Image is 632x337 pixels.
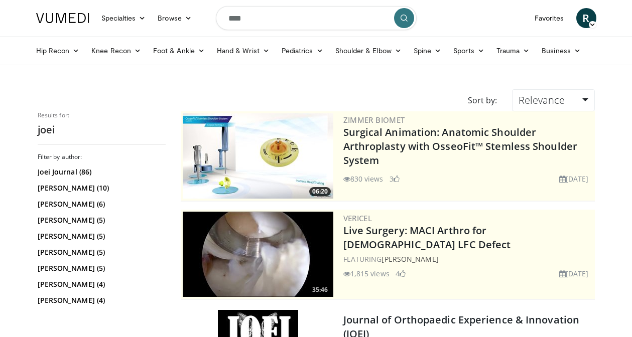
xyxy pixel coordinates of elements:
h3: Filter by author: [38,153,166,161]
a: Favorites [529,8,570,28]
div: Sort by: [460,89,504,111]
a: Joei Journal (86) [38,167,163,177]
span: 06:20 [309,187,331,196]
a: Pediatrics [276,41,329,61]
a: Spine [408,41,447,61]
a: Sports [447,41,490,61]
img: eb023345-1e2d-4374-a840-ddbc99f8c97c.300x170_q85_crop-smart_upscale.jpg [183,212,333,297]
p: Results for: [38,111,166,119]
a: Specialties [95,8,152,28]
a: [PERSON_NAME] (6) [38,199,163,209]
li: [DATE] [559,174,589,184]
a: [PERSON_NAME] (5) [38,231,163,241]
li: 830 views [343,174,384,184]
a: Hip Recon [30,41,86,61]
a: Live Surgery: MACI Arthro for [DEMOGRAPHIC_DATA] LFC Defect [343,224,511,251]
a: [PERSON_NAME] [382,254,438,264]
a: Knee Recon [85,41,147,61]
a: Foot & Ankle [147,41,211,61]
h2: joei [38,123,166,136]
div: FEATURING [343,254,593,264]
a: 35:46 [183,212,333,297]
a: Trauma [490,41,536,61]
a: Shoulder & Elbow [329,41,408,61]
li: [DATE] [559,268,589,279]
input: Search topics, interventions [216,6,417,30]
a: [PERSON_NAME] (5) [38,247,163,257]
a: [PERSON_NAME] (5) [38,215,163,225]
img: 84e7f812-2061-4fff-86f6-cdff29f66ef4.300x170_q85_crop-smart_upscale.jpg [183,113,333,199]
a: R [576,8,596,28]
a: [PERSON_NAME] (10) [38,183,163,193]
a: [PERSON_NAME] (5) [38,263,163,273]
a: 06:20 [183,113,333,199]
a: [PERSON_NAME] (4) [38,279,163,289]
a: Relevance [512,89,594,111]
a: Surgical Animation: Anatomic Shoulder Arthroplasty with OsseoFit™ Stemless Shoulder System [343,125,578,167]
a: Business [536,41,587,61]
span: 35:46 [309,285,331,294]
a: Zimmer Biomet [343,115,405,125]
a: Vericel [343,213,372,223]
span: Relevance [519,93,565,107]
a: [PERSON_NAME] (4) [38,295,163,305]
li: 1,815 views [343,268,390,279]
img: VuMedi Logo [36,13,89,23]
li: 4 [396,268,406,279]
li: 3 [390,174,400,184]
a: Browse [152,8,198,28]
a: Hand & Wrist [211,41,276,61]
